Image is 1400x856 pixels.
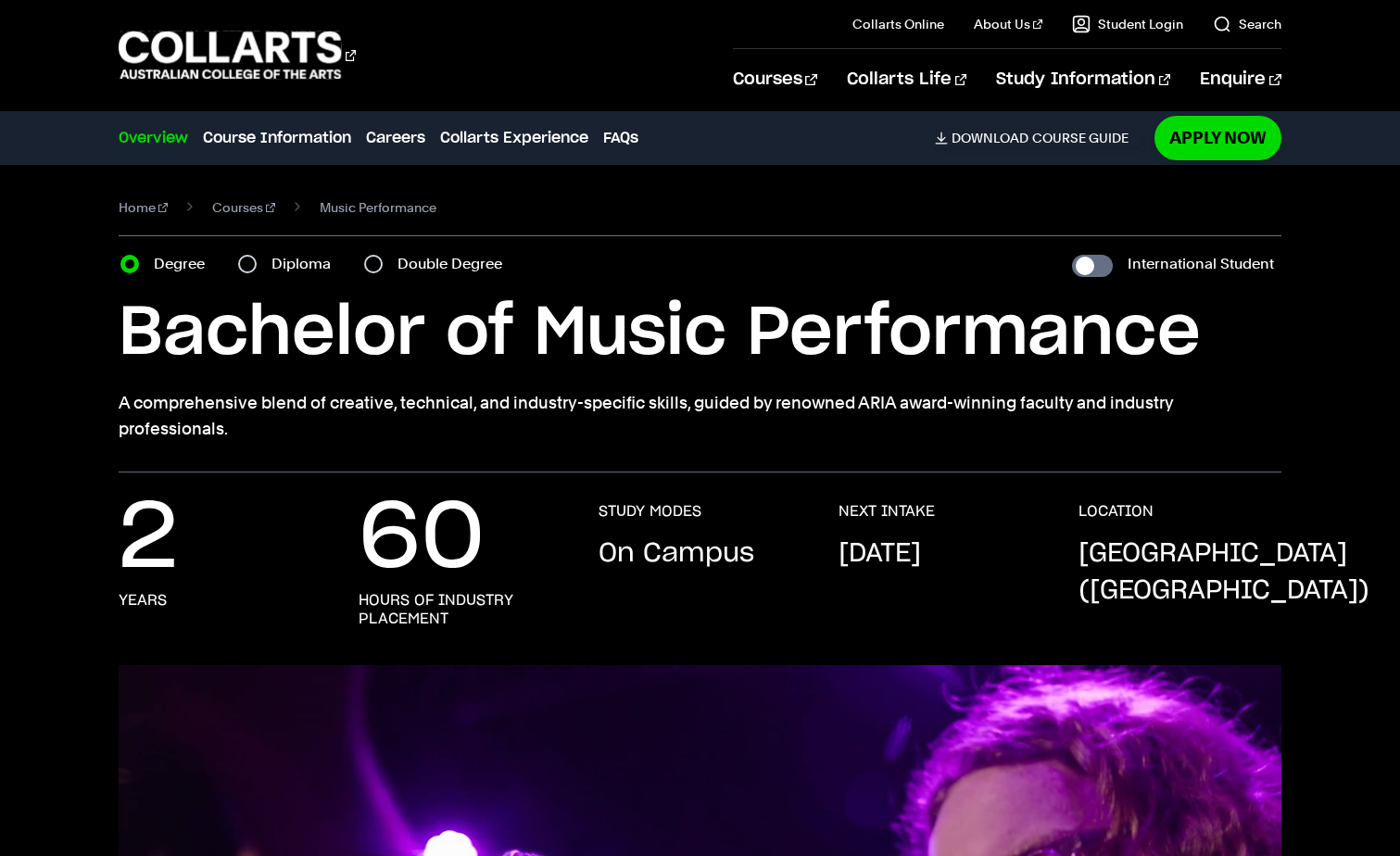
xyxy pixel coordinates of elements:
[1154,116,1281,159] a: Apply Now
[599,535,754,573] p: On Campus
[935,130,1143,146] a: DownloadCourse Guide
[359,591,561,628] h3: hours of industry placement
[203,127,351,149] a: Course Information
[996,49,1170,110] a: Study Information
[154,251,216,277] label: Degree
[603,127,638,149] a: FAQs
[852,15,944,33] a: Collarts Online
[952,130,1028,146] span: Download
[599,502,701,521] h3: STUDY MODES
[119,591,167,610] h3: years
[1072,15,1183,33] a: Student Login
[974,15,1042,33] a: About Us
[320,195,436,220] span: Music Performance
[271,251,342,277] label: Diploma
[119,502,178,576] p: 2
[119,390,1280,442] p: A comprehensive blend of creative, technical, and industry-specific skills, guided by renowned AR...
[119,195,168,220] a: Home
[359,502,485,576] p: 60
[119,127,188,149] a: Overview
[847,49,966,110] a: Collarts Life
[1213,15,1281,33] a: Search
[733,49,817,110] a: Courses
[839,535,921,573] p: [DATE]
[366,127,425,149] a: Careers
[397,251,513,277] label: Double Degree
[839,502,935,521] h3: NEXT INTAKE
[212,195,275,220] a: Courses
[119,292,1280,375] h1: Bachelor of Music Performance
[119,29,356,82] div: Go to homepage
[1200,49,1280,110] a: Enquire
[1078,535,1369,610] p: [GEOGRAPHIC_DATA] ([GEOGRAPHIC_DATA])
[1128,251,1274,277] label: International Student
[440,127,588,149] a: Collarts Experience
[1078,502,1154,521] h3: LOCATION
